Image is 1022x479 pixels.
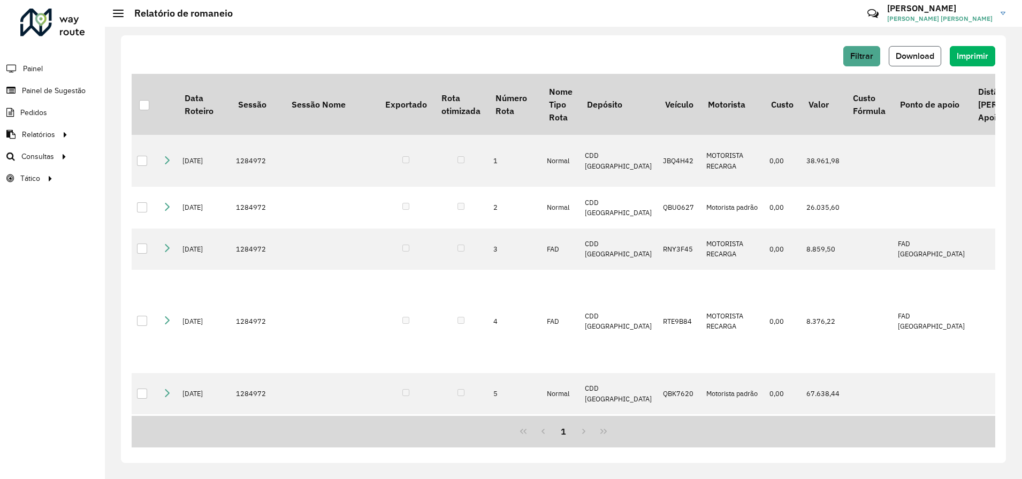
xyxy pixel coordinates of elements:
th: Sessão Nome [284,74,378,135]
h2: Relatório de romaneio [124,7,233,19]
td: 1284972 [231,135,284,187]
td: 0,00 [764,373,801,415]
a: Contato Rápido [861,2,884,25]
td: 1284972 [231,187,284,229]
th: Custo Fórmula [845,74,893,135]
td: [DATE] [177,135,231,187]
td: JBQ4H42 [658,135,700,187]
span: Imprimir [957,51,988,60]
span: Consultas [21,151,54,162]
td: 1284972 [231,373,284,415]
td: Motorista padrão [701,187,764,229]
td: MOTORISTA RECARGA [701,270,764,373]
td: [DATE] [177,229,231,270]
td: [DATE] [177,187,231,229]
td: 4 [488,270,541,373]
td: QBU0627 [658,187,700,229]
td: CDD [GEOGRAPHIC_DATA] [579,270,658,373]
button: Imprimir [950,46,995,66]
th: Exportado [378,74,434,135]
span: Painel [23,63,43,74]
span: Tático [20,173,40,184]
td: 8.376,22 [801,270,845,373]
span: Download [896,51,934,60]
td: 3 [488,229,541,270]
th: Número Rota [488,74,541,135]
td: CDD [GEOGRAPHIC_DATA] [579,229,658,270]
span: Relatórios [22,129,55,140]
td: [PERSON_NAME] [PERSON_NAME] [701,414,764,456]
td: RTE9B84 [658,270,700,373]
th: Custo [764,74,801,135]
td: [DATE] [177,270,231,373]
th: Veículo [658,74,700,135]
td: FAD [GEOGRAPHIC_DATA] [893,229,971,270]
td: [DATE] [177,414,231,456]
span: Painel de Sugestão [22,85,86,96]
td: 6 [488,414,541,456]
td: [DATE] [177,373,231,415]
span: [PERSON_NAME] [PERSON_NAME] [887,14,993,24]
td: CDD [GEOGRAPHIC_DATA] [579,187,658,229]
button: Filtrar [843,46,880,66]
th: Sessão [231,74,284,135]
td: FAD [541,229,579,270]
th: Ponto de apoio [893,74,971,135]
td: 0,00 [764,229,801,270]
td: Normal [541,414,579,456]
span: Pedidos [20,107,47,118]
h3: [PERSON_NAME] [887,3,993,13]
td: 2 [488,187,541,229]
td: 1284972 [231,229,284,270]
td: 1284972 [231,270,284,373]
th: Data Roteiro [177,74,231,135]
td: 8.859,50 [801,229,845,270]
td: 26.035,60 [801,187,845,229]
td: FAD [GEOGRAPHIC_DATA] [893,270,971,373]
th: Motorista [701,74,764,135]
td: 5 [488,373,541,415]
td: MOTORISTA RECARGA [701,229,764,270]
td: RNY3F45 [658,229,700,270]
button: Download [889,46,941,66]
td: 67.638,44 [801,373,845,415]
button: 1 [553,421,574,442]
th: Valor [801,74,845,135]
td: 1 [488,135,541,187]
td: 0,00 [764,270,801,373]
td: Motorista padrão [701,373,764,415]
td: 38.961,98 [801,135,845,187]
td: Normal [541,135,579,187]
td: 0,00 [764,135,801,187]
td: CDD [GEOGRAPHIC_DATA] [579,135,658,187]
th: Nome Tipo Rota [541,74,579,135]
td: 0,00 [764,414,801,456]
th: Rota otimizada [434,74,487,135]
td: 1284972 [231,414,284,456]
td: QBK7620 [658,373,700,415]
td: 0,00 [764,187,801,229]
td: Normal [541,187,579,229]
td: 55.958,97 [801,414,845,456]
td: CDD [GEOGRAPHIC_DATA] [579,373,658,415]
td: CDD [GEOGRAPHIC_DATA] [579,414,658,456]
td: FAD [541,270,579,373]
span: Filtrar [850,51,873,60]
td: RAP1G14 [658,414,700,456]
td: Normal [541,373,579,415]
th: Depósito [579,74,658,135]
td: MOTORISTA RECARGA [701,135,764,187]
